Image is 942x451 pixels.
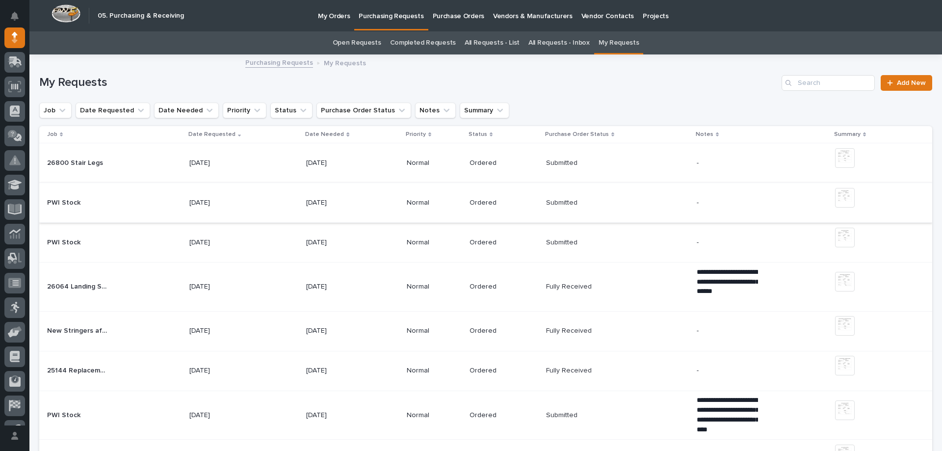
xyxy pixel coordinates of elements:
p: Fully Received [546,325,594,335]
a: Open Requests [333,31,381,54]
a: All Requests - List [465,31,520,54]
button: Job [39,103,72,118]
h1: My Requests [39,76,778,90]
tr: New Stringers after changesNew Stringers after changes [DATE][DATE]NormalOrderedFully ReceivedFul... [39,311,932,351]
p: [DATE] [306,411,367,420]
button: Date Needed [154,103,219,118]
input: Search [782,75,875,91]
p: [DATE] [306,199,367,207]
p: Submitted [546,237,579,247]
p: Submitted [546,157,579,167]
p: [DATE] [306,159,367,167]
p: Submitted [546,197,579,207]
p: - [697,239,758,247]
button: Summary [460,103,509,118]
p: Ordered [470,367,531,375]
div: Notifications [12,12,25,27]
p: [DATE] [306,239,367,247]
p: Normal [407,239,462,247]
p: PWI Stock [47,197,82,207]
p: Normal [407,159,462,167]
p: Job [47,129,57,140]
button: Status [270,103,313,118]
p: [DATE] [306,327,367,335]
p: Normal [407,327,462,335]
p: Ordered [470,199,531,207]
p: [DATE] [189,159,251,167]
p: Submitted [546,409,579,420]
p: [DATE] [306,283,367,291]
p: [DATE] [189,239,251,247]
tr: 26800 Stair Legs26800 Stair Legs [DATE][DATE]NormalOrderedSubmittedSubmitted - [39,143,932,183]
p: Purchase Order Status [545,129,609,140]
button: Notes [415,103,456,118]
p: Normal [407,367,462,375]
p: [DATE] [189,411,251,420]
p: - [697,367,758,375]
tr: 25144 Replacement [PERSON_NAME]25144 Replacement [PERSON_NAME] [DATE][DATE]NormalOrderedFully Rec... [39,351,932,391]
p: Ordered [470,327,531,335]
p: Ordered [470,159,531,167]
button: Purchase Order Status [316,103,411,118]
span: Add New [897,80,926,86]
p: - [697,199,758,207]
p: - [697,159,758,167]
p: [DATE] [189,199,251,207]
p: Ordered [470,283,531,291]
p: Normal [407,283,462,291]
p: Ordered [470,239,531,247]
a: My Requests [599,31,639,54]
p: My Requests [324,57,366,68]
p: [DATE] [306,367,367,375]
p: 26064 Landing Supports [47,281,110,291]
button: Priority [223,103,266,118]
tr: 26064 Landing Supports26064 Landing Supports [DATE][DATE]NormalOrderedFully ReceivedFully Receive... [39,263,932,312]
p: PWI Stock [47,409,82,420]
p: Status [469,129,487,140]
p: PWI Stock [47,237,82,247]
p: 25144 Replacement Stringer [47,365,110,375]
p: Notes [696,129,713,140]
a: Purchasing Requests [245,56,313,68]
p: Date Requested [188,129,235,140]
tr: PWI StockPWI Stock [DATE][DATE]NormalOrderedSubmittedSubmitted - [39,223,932,263]
p: [DATE] [189,367,251,375]
button: Notifications [4,6,25,27]
p: 26800 Stair Legs [47,157,105,167]
p: [DATE] [189,327,251,335]
p: New Stringers after changes [47,325,110,335]
a: All Requests - Inbox [528,31,590,54]
p: - [697,327,758,335]
button: Date Requested [76,103,150,118]
p: Priority [406,129,426,140]
p: Date Needed [305,129,344,140]
img: Workspace Logo [52,4,80,23]
p: Ordered [470,411,531,420]
a: Completed Requests [390,31,456,54]
a: Add New [881,75,932,91]
p: Fully Received [546,365,594,375]
tr: PWI StockPWI Stock [DATE][DATE]NormalOrderedSubmittedSubmitted - [39,183,932,223]
p: Normal [407,411,462,420]
p: Normal [407,199,462,207]
p: Summary [834,129,861,140]
h2: 05. Purchasing & Receiving [98,12,184,20]
p: Fully Received [546,281,594,291]
p: [DATE] [189,283,251,291]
